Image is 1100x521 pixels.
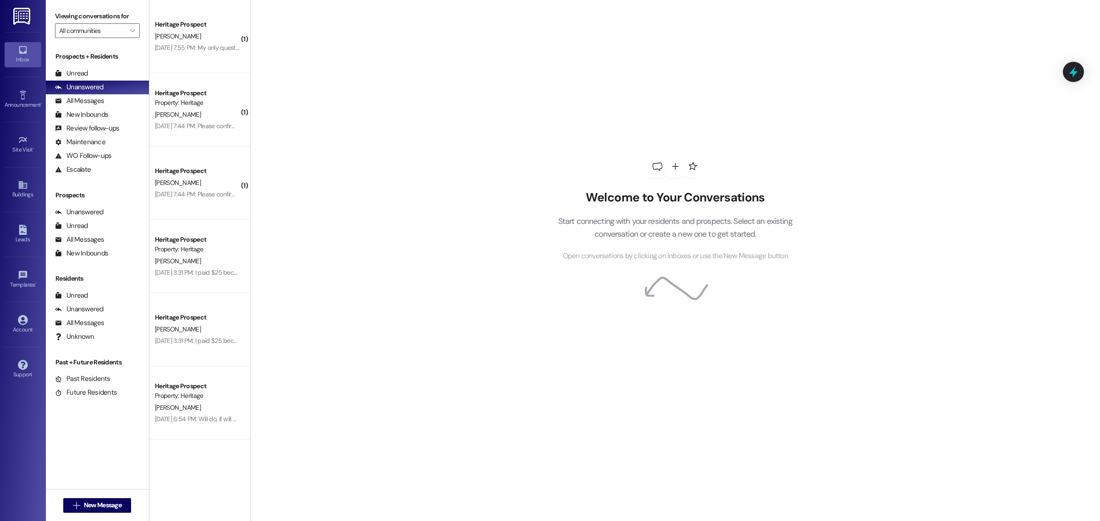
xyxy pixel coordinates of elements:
div: All Messages [55,318,104,328]
div: All Messages [55,235,104,244]
div: Residents [46,274,149,283]
div: Escalate [55,165,91,174]
span: New Message [84,500,121,510]
div: Unanswered [55,207,104,217]
div: Property: Heritage [155,244,240,254]
span: • [33,145,34,152]
span: [PERSON_NAME] [155,257,201,265]
div: All Messages [55,96,104,106]
div: Property: Heritage [155,391,240,401]
span: [PERSON_NAME] [155,403,201,412]
a: Inbox [5,42,41,67]
a: Leads [5,222,41,247]
h2: Welcome to Your Conversations [544,190,806,205]
a: Buildings [5,177,41,202]
span: [PERSON_NAME] [155,179,201,187]
div: [DATE] 6:54 PM: Will do, if will be taken care of this evening. Thank you for the notice! [155,415,378,423]
div: Heritage Prospect [155,166,240,176]
div: Heritage Prospect [155,313,240,322]
div: WO Follow-ups [55,151,111,161]
div: Unread [55,291,88,300]
div: Review follow-ups [55,124,119,133]
div: [DATE] 7:55 PM: My only question is whether you already deducted the sale you had during the spri... [155,43,972,52]
a: Site Visit • [5,132,41,157]
div: New Inbounds [55,249,108,258]
input: All communities [59,23,125,38]
div: Heritage Prospect [155,381,240,391]
div: New Inbounds [55,110,108,119]
a: Account [5,312,41,337]
label: Viewing conversations for [55,9,140,23]
span: [PERSON_NAME] [155,32,201,40]
span: • [41,100,42,107]
div: [DATE] 7:44 PM: Please confirm that you received it [155,122,289,130]
span: • [35,280,37,287]
div: Past Residents [55,374,110,384]
p: Start connecting with your residents and prospects. Select an existing conversation or create a n... [544,215,806,241]
span: Open conversations by clicking on inboxes or use the New Message button [563,250,788,262]
span: [PERSON_NAME] [155,110,201,119]
div: Heritage Prospect [155,88,240,98]
div: Maintenance [55,137,105,147]
span: [PERSON_NAME] [155,325,201,333]
button: New Message [63,498,131,513]
div: Future Residents [55,388,117,397]
div: [DATE] 7:44 PM: Please confirm that you received it [155,190,289,198]
div: Prospects [46,190,149,200]
div: Unanswered [55,304,104,314]
div: Unknown [55,332,94,342]
div: Past + Future Residents [46,358,149,367]
div: Unanswered [55,82,104,92]
a: Templates • [5,267,41,292]
div: Heritage Prospect [155,20,240,29]
img: ResiDesk Logo [13,8,32,25]
a: Support [5,357,41,382]
i:  [73,502,80,509]
div: Heritage Prospect [155,235,240,244]
div: Prospects + Residents [46,52,149,61]
div: Unread [55,221,88,231]
div: Property: Heritage [155,98,240,108]
i:  [130,27,135,34]
div: Unread [55,69,88,78]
